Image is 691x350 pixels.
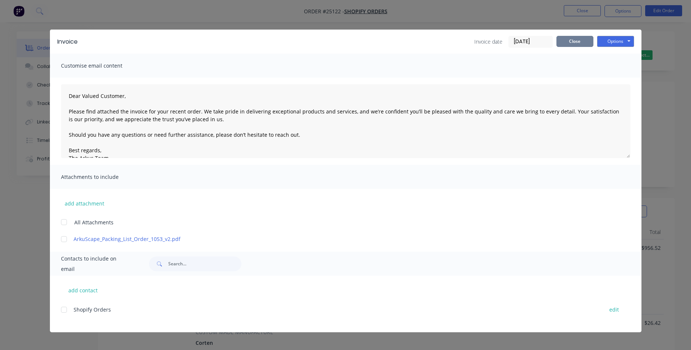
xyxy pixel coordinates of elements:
span: Contacts to include on email [61,254,131,274]
textarea: Dear Valued Customer, Please find attached the invoice for your recent order. We take pride in de... [61,84,630,158]
div: Invoice [57,37,78,46]
button: edit [605,305,623,315]
a: ArkuScape_Packing_List_Order_1053_v2.pdf [74,235,596,243]
button: Options [597,36,634,47]
span: Shopify Orders [74,306,111,313]
span: Customise email content [61,61,142,71]
span: Invoice date [474,38,502,45]
span: Attachments to include [61,172,142,182]
button: add contact [61,285,105,296]
button: Close [556,36,593,47]
input: Search... [168,256,241,271]
button: add attachment [61,198,108,209]
span: All Attachments [74,218,114,226]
